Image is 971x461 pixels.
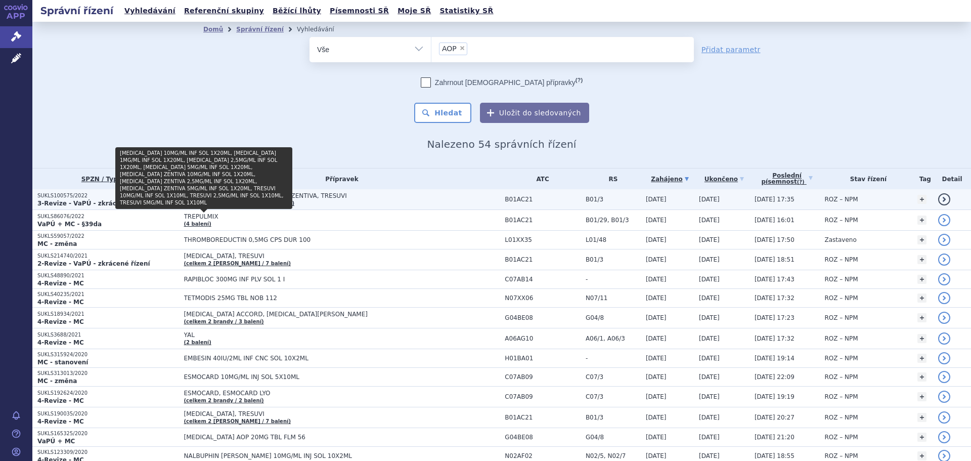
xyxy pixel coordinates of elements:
strong: 4-Revize - MC [37,418,84,425]
p: SUKLS313013/2020 [37,370,179,377]
span: [DATE] 22:09 [755,373,795,381]
abbr: (?) [576,77,583,83]
a: Statistiky SŘ [436,4,496,18]
a: + [917,451,926,460]
span: [DATE] [646,393,667,400]
span: [DATE] 16:01 [755,217,795,224]
span: - [586,355,641,362]
a: (celkem 2 [PERSON_NAME] / 7 balení) [184,261,291,266]
span: L01/48 [586,236,641,243]
span: ROZ – NPM [824,434,858,441]
span: × [459,45,465,51]
span: ROZ – NPM [824,452,858,459]
span: ROZ – NPM [824,256,858,263]
span: NALBUPHIN [PERSON_NAME] 10MG/ML INJ SOL 10X2ML [184,452,437,459]
th: Tag [912,169,933,189]
span: ROZ – NPM [824,276,858,283]
span: C07/3 [586,393,641,400]
span: TREPULMIX [184,213,437,220]
span: [DATE] [699,256,720,263]
h2: Správní řízení [32,4,121,18]
span: N07/11 [586,295,641,302]
span: B01AC21 [505,256,581,263]
span: EMBESIN 40IU/2ML INF CNC SOL 10X2ML [184,355,437,362]
abbr: (?) [797,179,805,185]
strong: 2-Revize - VaPÚ - zkrácené řízení [37,260,150,267]
span: [DATE] [646,373,667,381]
span: [DATE] 17:43 [755,276,795,283]
a: Písemnosti SŘ [327,4,392,18]
a: + [917,294,926,303]
a: + [917,313,926,322]
button: Uložit do sledovaných [480,103,589,123]
span: [MEDICAL_DATA], [MEDICAL_DATA] ZENTIVA, TRESUVI [184,192,437,199]
span: ROZ – NPM [824,373,858,381]
span: [DATE] 18:51 [755,256,795,263]
a: detail [938,273,950,285]
span: [DATE] [646,196,667,203]
strong: 4-Revize - MC [37,299,84,306]
span: ESMOCARD 10MG/ML INJ SOL 5X10ML [184,373,437,381]
span: N02/5, N02/7 [586,452,641,459]
strong: VaPÚ + MC - §39da [37,221,102,228]
span: B01/3 [586,256,641,263]
span: ROZ – NPM [824,355,858,362]
a: (celkem 3 [PERSON_NAME] / 10 balení) [184,200,294,206]
span: [DATE] [646,335,667,342]
a: + [917,195,926,204]
span: [DATE] [699,414,720,421]
a: + [917,235,926,244]
span: [DATE] [699,217,720,224]
span: G04/8 [586,434,641,441]
span: B01/3 [586,414,641,421]
a: Ukončeno [699,172,749,186]
a: Referenční skupiny [181,4,267,18]
button: Hledat [414,103,471,123]
span: ROZ – NPM [824,217,858,224]
span: [DATE] [646,256,667,263]
span: [DATE] [646,276,667,283]
span: [MEDICAL_DATA], TRESUVI [184,253,437,260]
span: [DATE] [699,236,720,243]
a: + [917,392,926,401]
label: Zahrnout [DEMOGRAPHIC_DATA] přípravky [421,77,583,88]
a: Přidat parametr [701,45,761,55]
a: Správní řízení [236,26,284,33]
th: RS [581,169,641,189]
p: SUKLS59057/2022 [37,233,179,240]
span: [DATE] [699,452,720,459]
span: [DATE] 21:20 [755,434,795,441]
span: B01AC21 [505,196,581,203]
span: [MEDICAL_DATA] AOP 20MG TBL FLM 56 [184,434,437,441]
span: [DATE] [646,314,667,321]
p: SUKLS192624/2020 [37,390,179,397]
span: [MEDICAL_DATA] ACCORD, [MEDICAL_DATA][PERSON_NAME] [184,311,437,318]
span: [DATE] [699,434,720,441]
span: [DATE] 20:27 [755,414,795,421]
p: SUKLS100575/2022 [37,192,179,199]
p: SUKLS190035/2020 [37,410,179,417]
a: Domů [203,26,223,33]
strong: MC - změna [37,240,77,247]
span: Nalezeno 54 správních řízení [427,138,576,150]
span: [DATE] 17:35 [755,196,795,203]
a: Zahájeno [646,172,694,186]
span: [DATE] 19:14 [755,355,795,362]
span: Zastaveno [824,236,856,243]
a: (4 balení) [184,221,211,227]
span: B01/3 [586,196,641,203]
a: detail [938,312,950,324]
span: [DATE] 17:32 [755,335,795,342]
a: detail [938,234,950,246]
span: [DATE] [646,414,667,421]
span: TETMODIS 25MG TBL NOB 112 [184,295,437,302]
span: [DATE] [699,196,720,203]
span: A06AG10 [505,335,581,342]
span: [DATE] [699,295,720,302]
a: (celkem 2 [PERSON_NAME] / 7 balení) [184,418,291,424]
th: ATC [500,169,581,189]
p: SUKLS86076/2022 [37,213,179,220]
span: G04BE08 [505,314,581,321]
span: [DATE] 18:55 [755,452,795,459]
span: B01/29, B01/3 [586,217,641,224]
